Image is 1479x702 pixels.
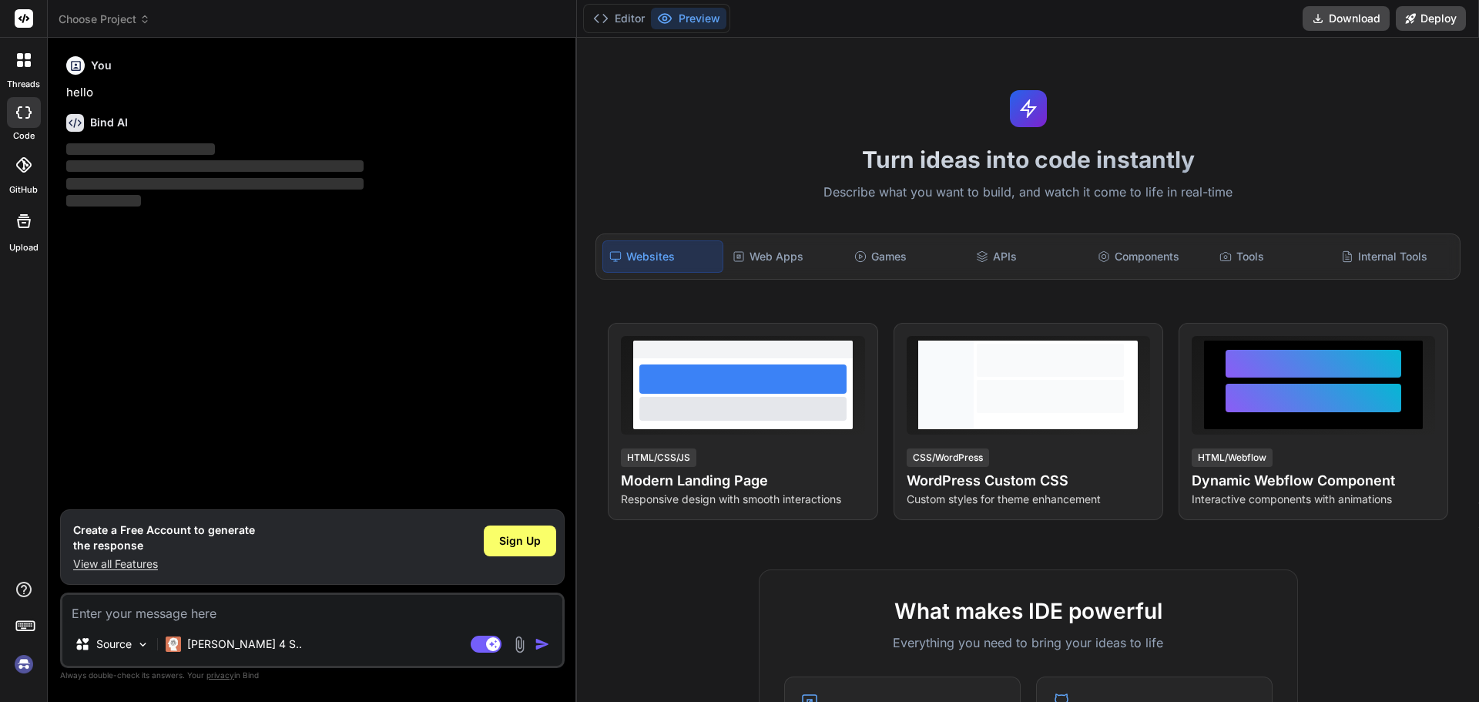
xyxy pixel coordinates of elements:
p: [PERSON_NAME] 4 S.. [187,637,302,652]
button: Editor [587,8,651,29]
img: Claude 4 Sonnet [166,637,181,652]
p: hello [66,84,562,102]
p: Describe what you want to build, and watch it come to life in real-time [586,183,1470,203]
div: CSS/WordPress [907,448,989,467]
span: privacy [206,670,234,680]
h1: Create a Free Account to generate the response [73,522,255,553]
p: Custom styles for theme enhancement [907,492,1150,507]
div: Websites [602,240,723,273]
span: Choose Project [59,12,150,27]
p: Source [96,637,132,652]
p: Responsive design with smooth interactions [621,492,864,507]
img: Pick Models [136,638,149,651]
h4: WordPress Custom CSS [907,470,1150,492]
button: Preview [651,8,726,29]
span: ‌ [66,178,364,190]
img: signin [11,651,37,677]
p: Interactive components with animations [1192,492,1435,507]
div: Internal Tools [1335,240,1454,273]
p: View all Features [73,556,255,572]
p: Everything you need to bring your ideas to life [784,633,1273,652]
h1: Turn ideas into code instantly [586,146,1470,173]
div: Games [848,240,967,273]
h6: Bind AI [90,115,128,130]
div: Web Apps [726,240,845,273]
span: ‌ [66,195,141,207]
button: Deploy [1396,6,1466,31]
div: HTML/Webflow [1192,448,1273,467]
span: ‌ [66,160,364,172]
span: ‌ [66,143,215,155]
h2: What makes IDE powerful [784,595,1273,627]
div: HTML/CSS/JS [621,448,696,467]
img: attachment [511,636,528,653]
button: Download [1303,6,1390,31]
img: icon [535,637,550,652]
p: Always double-check its answers. Your in Bind [60,668,565,683]
div: Components [1092,240,1210,273]
label: GitHub [9,183,38,196]
label: threads [7,78,40,91]
h6: You [91,58,112,73]
div: APIs [970,240,1088,273]
h4: Modern Landing Page [621,470,864,492]
h4: Dynamic Webflow Component [1192,470,1435,492]
span: Sign Up [499,533,541,549]
label: Upload [9,241,39,254]
div: Tools [1213,240,1332,273]
label: code [13,129,35,143]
